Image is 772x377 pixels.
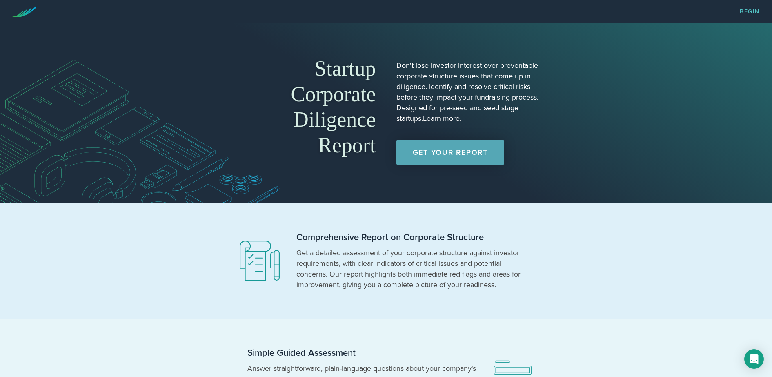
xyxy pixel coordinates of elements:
p: Get a detailed assessment of your corporate structure against investor requirements, with clear i... [296,248,525,290]
h1: Startup Corporate Diligence Report [231,56,376,158]
p: Don't lose investor interest over preventable corporate structure issues that come up in diligenc... [396,60,541,124]
a: Begin [740,9,760,15]
h2: Simple Guided Assessment [247,347,476,359]
a: Learn more. [423,114,461,123]
a: Get Your Report [396,140,504,165]
div: Open Intercom Messenger [744,349,764,369]
h2: Comprehensive Report on Corporate Structure [296,232,525,243]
